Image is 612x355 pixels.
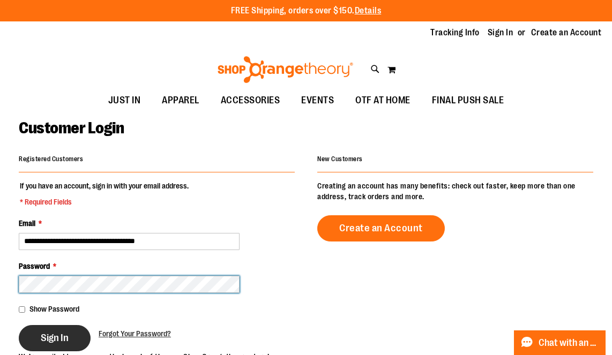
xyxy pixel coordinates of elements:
[216,56,355,83] img: Shop Orangetheory
[339,222,423,234] span: Create an Account
[514,330,606,355] button: Chat with an Expert
[29,305,79,313] span: Show Password
[301,88,334,112] span: EVENTS
[539,338,599,348] span: Chat with an Expert
[20,197,189,207] span: * Required Fields
[231,5,382,17] p: FREE Shipping, orders over $150.
[99,329,171,338] span: Forgot Your Password?
[162,88,199,112] span: APPAREL
[19,219,35,228] span: Email
[19,262,50,270] span: Password
[317,215,445,241] a: Create an Account
[210,88,291,113] a: ACCESSORIES
[317,180,593,202] p: Creating an account has many benefits: check out faster, keep more than one address, track orders...
[432,88,504,112] span: FINAL PUSH SALE
[355,88,411,112] span: OTF AT HOME
[317,155,363,163] strong: New Customers
[98,88,152,113] a: JUST IN
[19,325,91,351] button: Sign In
[488,27,513,39] a: Sign In
[151,88,210,113] a: APPAREL
[99,328,171,339] a: Forgot Your Password?
[290,88,345,113] a: EVENTS
[355,6,382,16] a: Details
[19,119,124,137] span: Customer Login
[221,88,280,112] span: ACCESSORIES
[430,27,480,39] a: Tracking Info
[345,88,421,113] a: OTF AT HOME
[19,180,190,207] legend: If you have an account, sign in with your email address.
[531,27,602,39] a: Create an Account
[421,88,515,113] a: FINAL PUSH SALE
[108,88,141,112] span: JUST IN
[19,155,83,163] strong: Registered Customers
[41,332,69,344] span: Sign In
